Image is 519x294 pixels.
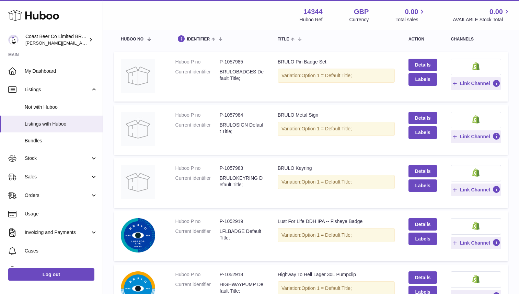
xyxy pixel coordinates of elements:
a: Details [408,271,437,284]
dd: BRULOSIGN Default Title; [220,122,264,135]
div: Coast Beer Co Limited BRULO [25,33,87,46]
div: Huboo Ref [300,16,323,23]
span: Option 1 = Default Title; [301,73,352,78]
img: shopify-small.png [472,115,480,124]
span: Channels [25,266,97,273]
span: 0.00 [405,7,418,16]
a: Details [408,59,437,71]
span: title [278,37,289,42]
img: BRULO Metal Sign [121,112,155,146]
span: Link Channel [460,240,490,246]
dt: Current identifier [175,228,220,241]
button: Labels [408,126,437,139]
div: channels [451,37,501,42]
span: Link Channel [460,133,490,140]
button: Labels [408,73,437,85]
span: Listings [25,86,90,93]
dd: LFLBADGE Default Title; [220,228,264,241]
dt: Current identifier [175,175,220,188]
button: Link Channel [451,130,501,143]
span: Option 1 = Default Title; [301,285,352,291]
span: Stock [25,155,90,162]
span: Bundles [25,138,97,144]
span: [PERSON_NAME][EMAIL_ADDRESS][DOMAIN_NAME] [25,40,138,46]
div: BRULO Pin Badge Set [278,59,395,65]
img: shopify-small.png [472,222,480,230]
dt: Huboo P no [175,271,220,278]
div: BRULO Keyring [278,165,395,172]
dd: P-1052918 [220,271,264,278]
span: Invoicing and Payments [25,229,90,236]
button: Link Channel [451,184,501,196]
span: Cases [25,248,97,254]
span: My Dashboard [25,68,97,74]
dd: P-1057983 [220,165,264,172]
a: 0.00 Total sales [395,7,426,23]
span: Total sales [395,16,426,23]
strong: 14344 [303,7,323,16]
dt: Current identifier [175,69,220,82]
span: Link Channel [460,80,490,86]
dt: Current identifier [175,122,220,135]
span: 0.00 [489,7,503,16]
div: Lust For Life DDH IPA -- Fisheye Badge [278,218,395,225]
dt: Huboo P no [175,165,220,172]
span: identifier [187,37,210,42]
dd: BRULOBADGES Default Title; [220,69,264,82]
button: Labels [408,233,437,245]
div: Variation: [278,69,395,83]
dd: P-1052919 [220,218,264,225]
a: Details [408,165,437,177]
dd: BRULOKEYRING Default Title; [220,175,264,188]
span: Option 1 = Default Title; [301,126,352,131]
dt: Huboo P no [175,59,220,65]
span: Option 1 = Default Title; [301,179,352,185]
span: Orders [25,192,90,199]
dd: P-1057984 [220,112,264,118]
span: AVAILABLE Stock Total [453,16,511,23]
span: Not with Huboo [25,104,97,110]
span: Option 1 = Default Title; [301,232,352,238]
span: Huboo no [121,37,143,42]
dt: Huboo P no [175,112,220,118]
button: Link Channel [451,77,501,90]
a: 0.00 AVAILABLE Stock Total [453,7,511,23]
dd: P-1057985 [220,59,264,65]
span: Sales [25,174,90,180]
img: shopify-small.png [472,62,480,70]
img: shopify-small.png [472,275,480,283]
span: Usage [25,211,97,217]
a: Log out [8,268,94,281]
img: Lust For Life DDH IPA -- Fisheye Badge [121,218,155,252]
button: Link Channel [451,237,501,249]
img: BRULO Pin Badge Set [121,59,155,93]
img: BRULO Keyring [121,165,155,199]
div: Variation: [278,175,395,189]
div: BRULO Metal Sign [278,112,395,118]
a: Details [408,112,437,124]
img: james@brulobeer.com [8,35,19,45]
a: Details [408,218,437,231]
div: action [408,37,437,42]
span: Link Channel [460,187,490,193]
div: Currency [349,16,369,23]
div: Variation: [278,228,395,242]
strong: GBP [354,7,369,16]
span: Listings with Huboo [25,121,97,127]
img: shopify-small.png [472,168,480,177]
div: Highway To Hell Lager 30L Pumpclip [278,271,395,278]
dt: Huboo P no [175,218,220,225]
div: Variation: [278,122,395,136]
button: Labels [408,179,437,192]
